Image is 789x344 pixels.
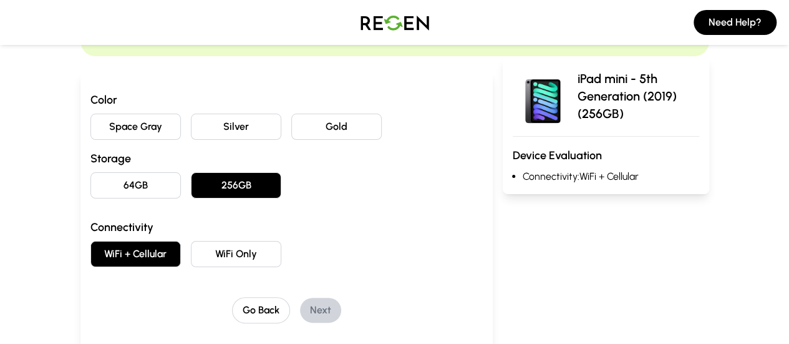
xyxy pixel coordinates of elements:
[291,114,382,140] button: Gold
[90,219,483,236] h3: Connectivity
[694,10,777,35] button: Need Help?
[513,147,699,164] h3: Device Evaluation
[90,241,181,267] button: WiFi + Cellular
[90,114,181,140] button: Space Gray
[191,172,281,199] button: 256GB
[523,169,699,184] li: Connectivity: WiFi + Cellular
[90,172,181,199] button: 64GB
[191,241,281,267] button: WiFi Only
[513,66,573,126] img: iPad mini - 5th Generation (2019)
[578,70,699,122] p: iPad mini - 5th Generation (2019) (256GB)
[90,91,483,109] h3: Color
[191,114,281,140] button: Silver
[90,150,483,167] h3: Storage
[300,298,341,323] button: Next
[232,297,290,323] button: Go Back
[351,5,438,40] img: Logo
